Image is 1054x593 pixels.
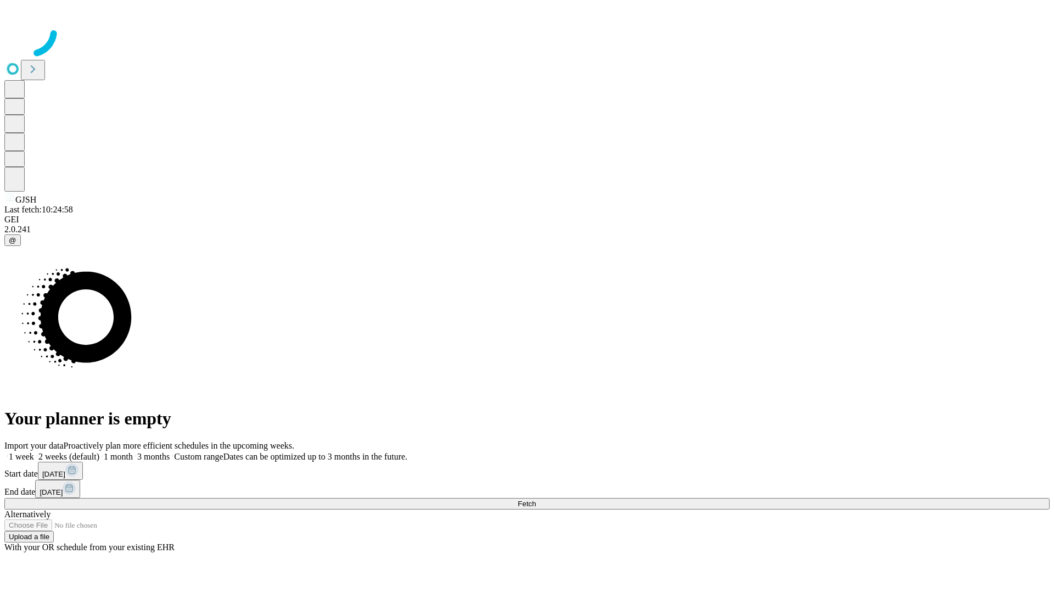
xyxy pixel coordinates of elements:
[42,470,65,478] span: [DATE]
[38,452,99,461] span: 2 weeks (default)
[4,225,1050,234] div: 2.0.241
[104,452,133,461] span: 1 month
[4,510,51,519] span: Alternatively
[4,409,1050,429] h1: Your planner is empty
[64,441,294,450] span: Proactively plan more efficient schedules in the upcoming weeks.
[4,234,21,246] button: @
[4,480,1050,498] div: End date
[4,531,54,542] button: Upload a file
[4,441,64,450] span: Import your data
[40,488,63,496] span: [DATE]
[4,462,1050,480] div: Start date
[174,452,223,461] span: Custom range
[518,500,536,508] span: Fetch
[223,452,407,461] span: Dates can be optimized up to 3 months in the future.
[4,498,1050,510] button: Fetch
[137,452,170,461] span: 3 months
[4,542,175,552] span: With your OR schedule from your existing EHR
[4,215,1050,225] div: GEI
[35,480,80,498] button: [DATE]
[38,462,83,480] button: [DATE]
[15,195,36,204] span: GJSH
[9,452,34,461] span: 1 week
[4,205,73,214] span: Last fetch: 10:24:58
[9,236,16,244] span: @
